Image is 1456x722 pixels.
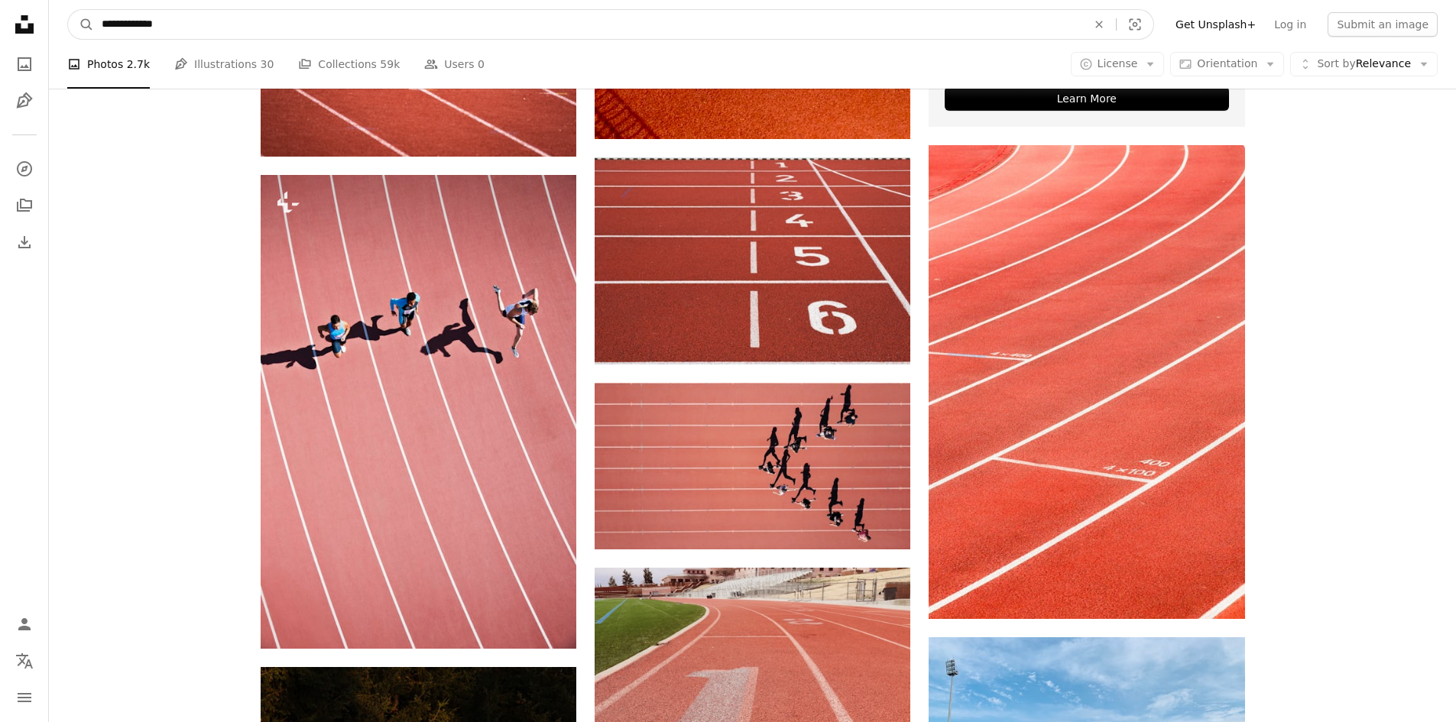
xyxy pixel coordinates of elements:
a: red pavement [929,375,1244,389]
button: Sort byRelevance [1290,52,1438,76]
a: Collections 59k [298,40,400,89]
a: Users 0 [424,40,485,89]
span: 59k [380,56,400,73]
a: Log in / Sign up [9,609,40,639]
button: Submit an image [1328,12,1438,37]
span: Relevance [1317,57,1411,72]
img: running field during daytime [595,157,910,364]
a: Home — Unsplash [9,9,40,43]
button: Language [9,646,40,676]
a: Collections [9,190,40,221]
span: Orientation [1197,57,1257,70]
button: License [1071,52,1165,76]
a: Get Unsplash+ [1166,12,1265,37]
span: 30 [261,56,274,73]
a: Photos [9,49,40,79]
img: a group of people running on a track [261,175,576,649]
button: Orientation [1170,52,1284,76]
button: Menu [9,682,40,713]
form: Find visuals sitewide [67,9,1154,40]
a: Illustrations [9,86,40,116]
img: group of people running on stadium [595,383,910,549]
a: group of people running on stadium [595,458,910,472]
a: a red track with a white arrow painted on it [595,665,910,679]
a: running field during daytime [595,254,910,267]
span: 0 [478,56,485,73]
span: Sort by [1317,57,1355,70]
button: Visual search [1117,10,1153,39]
a: Illustrations 30 [174,40,274,89]
div: Learn More [945,86,1228,111]
a: Download History [9,227,40,257]
button: Search Unsplash [68,10,94,39]
a: Log in [1265,12,1315,37]
img: red pavement [929,145,1244,619]
span: License [1098,57,1138,70]
a: Explore [9,154,40,184]
a: a group of people running on a track [261,404,576,418]
button: Clear [1082,10,1116,39]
